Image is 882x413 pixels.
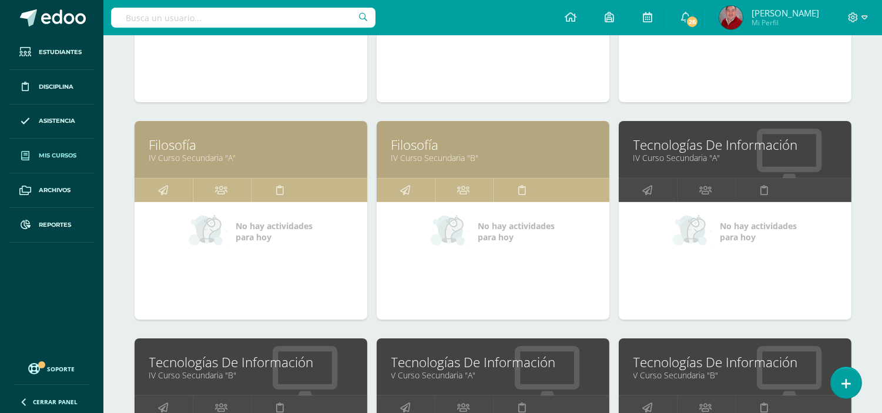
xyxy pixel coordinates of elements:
[391,370,595,381] a: V Curso Secundaria "A"
[149,136,353,154] a: Filosofía
[9,35,94,70] a: Estudiantes
[39,186,71,195] span: Archivos
[391,353,595,371] a: Tecnologías De Información
[719,6,743,29] img: fd73516eb2f546aead7fb058580fc543.png
[478,220,555,243] span: No hay actividades para hoy
[48,365,75,373] span: Soporte
[391,152,595,163] a: IV Curso Secundaria "B"
[39,48,82,57] span: Estudiantes
[39,116,75,126] span: Asistencia
[9,70,94,105] a: Disciplina
[14,360,89,376] a: Soporte
[39,82,73,92] span: Disciplina
[149,370,353,381] a: IV Curso Secundaria "B"
[752,7,819,19] span: [PERSON_NAME]
[149,152,353,163] a: IV Curso Secundaria "A"
[9,139,94,173] a: Mis cursos
[189,214,227,249] img: no_activities_small.png
[33,398,78,406] span: Cerrar panel
[236,220,313,243] span: No hay actividades para hoy
[111,8,375,28] input: Busca un usuario...
[9,208,94,243] a: Reportes
[752,18,819,28] span: Mi Perfil
[9,173,94,208] a: Archivos
[633,353,837,371] a: Tecnologías De Información
[391,136,595,154] a: Filosofía
[633,370,837,381] a: V Curso Secundaria "B"
[39,220,71,230] span: Reportes
[633,136,837,154] a: Tecnologías De Información
[633,152,837,163] a: IV Curso Secundaria "A"
[149,353,353,371] a: Tecnologías De Información
[39,151,76,160] span: Mis cursos
[431,214,469,249] img: no_activities_small.png
[673,214,712,249] img: no_activities_small.png
[720,220,797,243] span: No hay actividades para hoy
[9,105,94,139] a: Asistencia
[686,15,699,28] span: 26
